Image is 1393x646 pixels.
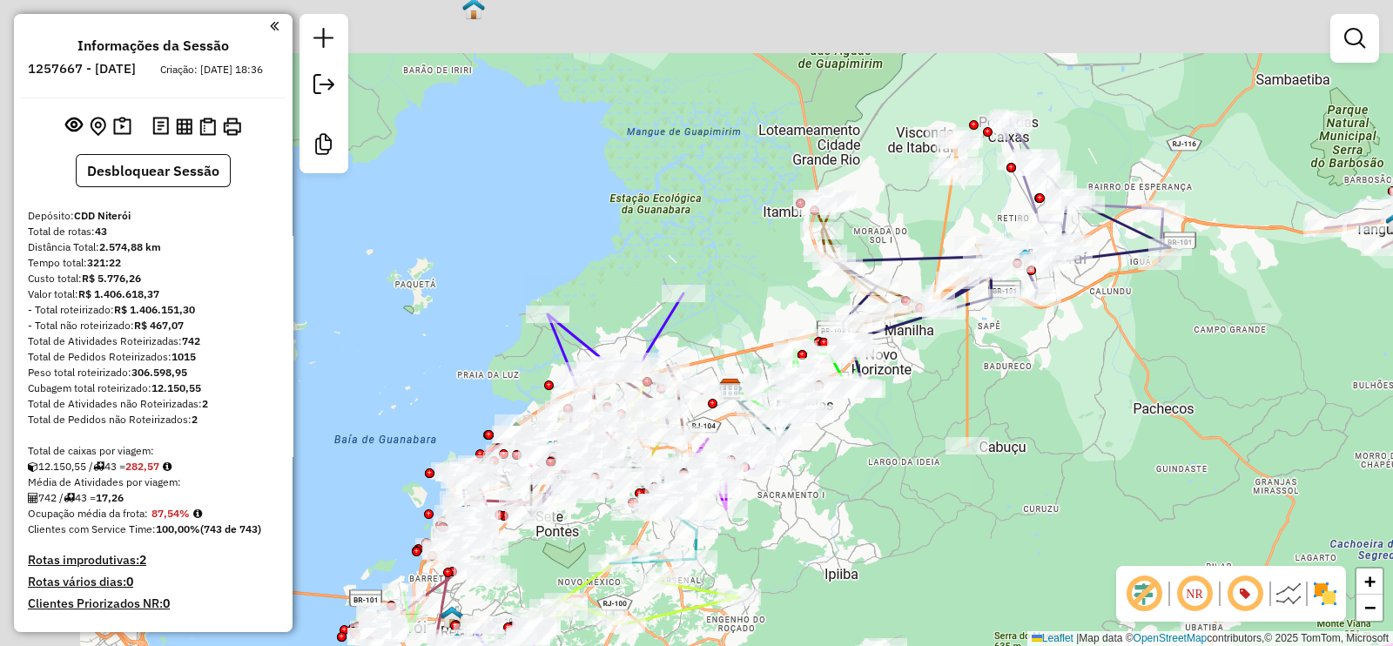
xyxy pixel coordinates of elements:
[95,225,107,238] strong: 43
[28,522,156,535] span: Clientes com Service Time:
[134,319,184,332] strong: R$ 467,07
[28,333,279,349] div: Total de Atividades Roteirizadas:
[200,522,261,535] strong: (743 de 743)
[163,461,172,472] i: Meta Caixas/viagem: 285,10 Diferença: -2,53
[163,596,170,611] strong: 0
[1275,580,1302,608] img: Linhas retas
[64,493,75,503] i: Total de rotas
[1013,248,1036,271] img: 529 UDC Light WCL Itaborai
[76,154,231,187] button: Desbloquear Sessão
[28,239,279,255] div: Distância Total:
[441,605,463,628] img: Simulação- 531 UDC Light WCL Fo
[219,114,245,139] button: Imprimir Rotas
[28,459,279,474] div: 12.150,55 / 43 =
[193,508,202,519] em: Média calculada utilizando a maior ocupação (%Peso ou %Cubagem) de cada rota da sessão. Rotas cro...
[156,522,200,535] strong: 100,00%
[153,62,270,77] div: Criação: [DATE] 18:36
[1364,596,1376,618] span: −
[192,413,198,426] strong: 2
[28,490,279,506] div: 742 / 43 =
[28,302,279,318] div: - Total roteirizado:
[1311,580,1339,608] img: Exibir/Ocultar setores
[78,287,159,300] strong: R$ 1.406.618,37
[125,460,159,473] strong: 282,57
[151,381,201,394] strong: 12.150,55
[28,575,279,589] h4: Rotas vários dias:
[28,61,136,77] h6: 1257667 - [DATE]
[28,461,38,472] i: Cubagem total roteirizado
[28,507,148,520] span: Ocupação média da frota:
[172,114,196,138] button: Visualizar relatório de Roteirização
[1224,573,1266,615] span: Exibir número da rota
[99,240,161,253] strong: 2.574,88 km
[28,318,279,333] div: - Total não roteirizado:
[28,286,279,302] div: Valor total:
[87,256,121,269] strong: 321:22
[28,224,279,239] div: Total de rotas:
[28,396,279,412] div: Total de Atividades não Roteirizadas:
[539,440,562,462] img: Simulação- UDC Light WCL S o Go
[28,596,279,611] h4: Clientes Priorizados NR:
[126,574,133,589] strong: 0
[28,412,279,427] div: Total de Pedidos não Roteirizados:
[270,16,279,36] a: Clique aqui para minimizar o painel
[1014,248,1037,271] img: Simulação- 529 UDC Light WCL It
[719,378,742,400] img: CDD Niterói
[28,365,279,380] div: Peso total roteirizado:
[452,504,474,527] img: 1 - Teste Niterói
[306,127,341,166] a: Criar modelo
[28,493,38,503] i: Total de Atividades
[28,208,279,224] div: Depósito:
[1123,573,1165,615] span: Exibir deslocamento
[74,209,131,222] strong: CDD Niterói
[1032,632,1073,644] a: Leaflet
[182,334,200,347] strong: 742
[1356,595,1383,621] a: Zoom out
[86,113,110,140] button: Centralizar mapa no depósito ou ponto de apoio
[151,507,190,520] strong: 87,54%
[28,271,279,286] div: Custo total:
[306,67,341,106] a: Exportar sessão
[114,303,195,316] strong: R$ 1.406.151,30
[77,37,229,54] h4: Informações da Sessão
[1174,573,1215,615] span: Ocultar NR
[28,380,279,396] div: Cubagem total roteirizado:
[28,443,279,459] div: Total de caixas por viagem:
[131,366,187,379] strong: 306.598,95
[1076,632,1079,644] span: |
[1356,569,1383,595] a: Zoom in
[28,255,279,271] div: Tempo total:
[1337,21,1372,56] a: Exibir filtros
[139,552,146,568] strong: 2
[196,114,219,139] button: Visualizar Romaneio
[172,350,196,363] strong: 1015
[28,553,279,568] h4: Rotas improdutivas:
[441,606,463,629] img: 531 UDC Light WCL Fonseca
[96,491,124,504] strong: 17,26
[110,113,135,140] button: Painel de Sugestão
[1027,631,1393,646] div: Map data © contributors,© 2025 TomTom, Microsoft
[306,21,341,60] a: Nova sessão e pesquisa
[1134,632,1208,644] a: OpenStreetMap
[93,461,104,472] i: Total de rotas
[82,272,141,285] strong: R$ 5.776,26
[1364,570,1376,592] span: +
[62,112,86,140] button: Exibir sessão original
[202,397,208,410] strong: 2
[28,474,279,490] div: Média de Atividades por viagem:
[28,349,279,365] div: Total de Pedidos Roteirizados:
[149,113,172,140] button: Logs desbloquear sessão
